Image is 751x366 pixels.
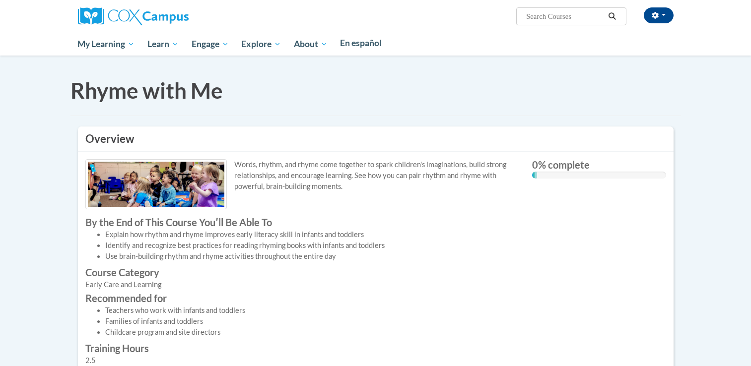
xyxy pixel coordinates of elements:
div: 0.001% complete [532,172,535,179]
img: Cox Campus [78,7,189,25]
li: Identify and recognize best practices for reading rhyming books with infants and toddlers [105,240,517,251]
h3: Overview [85,131,666,147]
span: Learn [147,38,179,50]
label: Training Hours [85,343,517,354]
label: % complete [532,159,666,170]
li: Use brain-building rhythm and rhyme activities throughout the entire day [105,251,517,262]
button: Search [605,10,619,22]
label: Recommended for [85,293,517,304]
li: Explain how rhythm and rhyme improves early literacy skill in infants and toddlers [105,229,517,240]
a: Explore [235,33,287,56]
a: My Learning [71,33,141,56]
label: By the End of This Course Youʹll Be Able To [85,217,517,228]
span: En español [340,38,382,48]
a: Learn [141,33,185,56]
label: Course Category [85,267,517,278]
button: Account Settings [644,7,674,23]
li: Childcare program and site directors [105,327,517,338]
div: Main menu [63,33,688,56]
li: Teachers who work with infants and toddlers [105,305,517,316]
span: Engage [192,38,229,50]
span: About [294,38,328,50]
span: Explore [241,38,281,50]
span: Rhyme with Me [70,77,223,103]
a: En español [334,33,389,54]
span: 0 [532,159,538,171]
div: Early Care and Learning [85,279,517,290]
span: My Learning [77,38,135,50]
a: About [287,33,334,56]
img: Course logo image [85,159,227,209]
div: 2.5 [85,355,517,366]
a: Cox Campus [78,11,189,20]
a: Engage [185,33,235,56]
input: Search Courses [525,10,605,22]
p: Words, rhythm, and rhyme come together to spark children's imaginations, build strong relationshi... [85,159,517,192]
div: 0.001% [535,172,537,179]
li: Families of infants and toddlers [105,316,517,327]
i:  [608,13,616,20]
